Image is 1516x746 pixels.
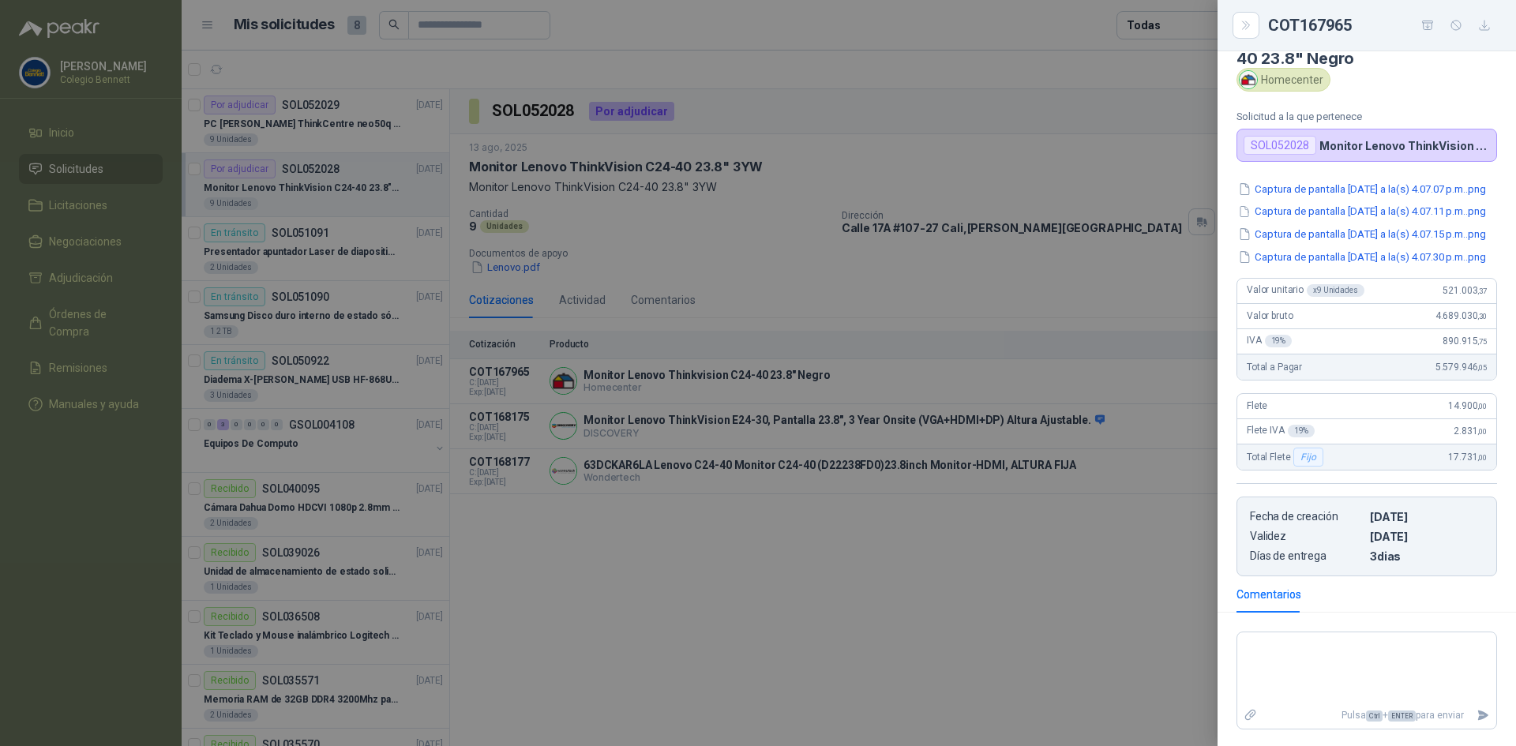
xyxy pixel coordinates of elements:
span: 890.915 [1443,336,1487,347]
span: 17.731 [1448,452,1487,463]
span: ,30 [1477,312,1487,321]
button: Captura de pantalla [DATE] a la(s) 4.07.07 p.m..png [1236,181,1488,197]
div: 19 % [1288,425,1315,437]
span: Valor bruto [1247,310,1293,321]
p: [DATE] [1370,510,1484,523]
span: Total a Pagar [1247,362,1302,373]
button: Captura de pantalla [DATE] a la(s) 4.07.15 p.m..png [1236,226,1488,242]
p: Pulsa + para enviar [1264,702,1471,729]
span: 14.900 [1448,400,1487,411]
span: Valor unitario [1247,284,1364,297]
button: Captura de pantalla [DATE] a la(s) 4.07.11 p.m..png [1236,204,1488,220]
div: x 9 Unidades [1307,284,1364,297]
button: Captura de pantalla [DATE] a la(s) 4.07.30 p.m..png [1236,249,1488,265]
div: 19 % [1265,335,1293,347]
span: 5.579.946 [1435,362,1487,373]
span: ,05 [1477,363,1487,372]
div: Fijo [1293,448,1323,467]
div: Homecenter [1236,68,1330,92]
span: ,00 [1477,427,1487,436]
button: Enviar [1470,702,1496,729]
span: ,00 [1477,453,1487,462]
span: 2.831 [1454,425,1487,437]
div: Comentarios [1236,586,1301,603]
p: Fecha de creación [1250,510,1364,523]
img: Company Logo [1240,71,1257,88]
span: ,37 [1477,287,1487,295]
p: 3 dias [1370,549,1484,563]
span: Flete IVA [1247,425,1315,437]
p: [DATE] [1370,530,1484,543]
p: Validez [1250,530,1364,543]
p: Días de entrega [1250,549,1364,563]
div: SOL052028 [1244,136,1316,155]
p: Monitor Lenovo ThinkVision C24-40 23.8" 3YW [1319,139,1490,152]
span: Flete [1247,400,1267,411]
span: 521.003 [1443,285,1487,296]
span: IVA [1247,335,1292,347]
span: Ctrl [1366,710,1383,722]
p: Solicitud a la que pertenece [1236,111,1497,122]
div: COT167965 [1268,13,1497,38]
span: ,00 [1477,402,1487,410]
span: Total Flete [1247,448,1326,467]
span: ,75 [1477,337,1487,346]
button: Close [1236,16,1255,35]
span: 4.689.030 [1435,310,1487,321]
span: ENTER [1388,710,1416,722]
